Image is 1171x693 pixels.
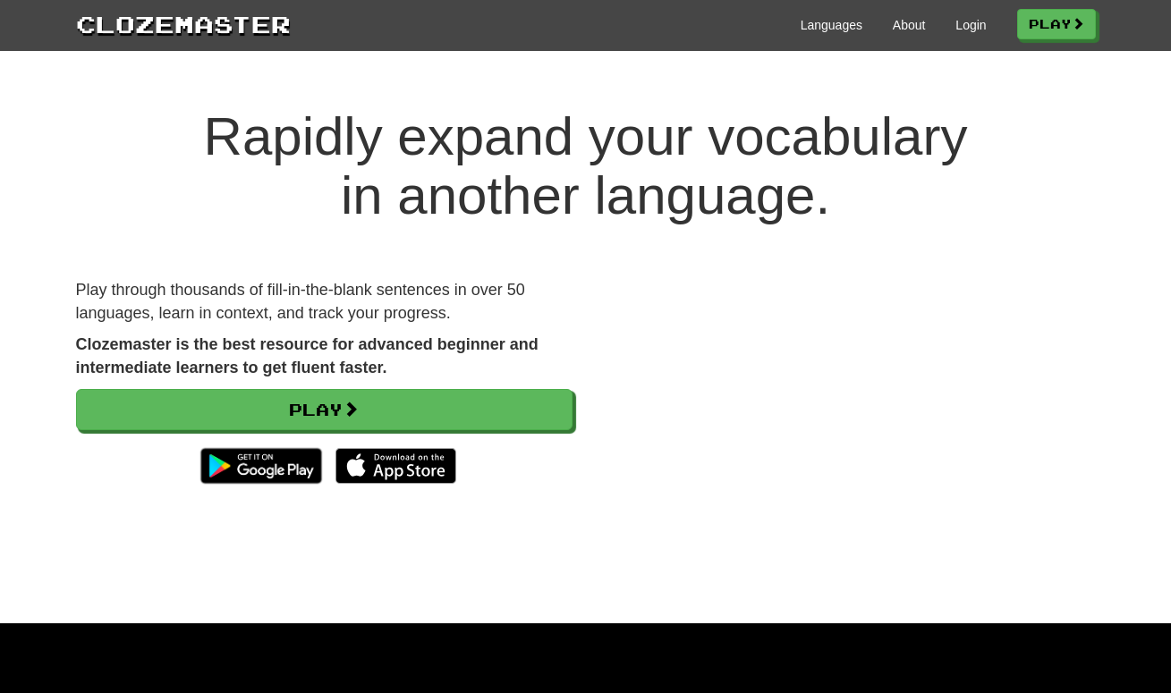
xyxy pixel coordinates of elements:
a: Clozemaster [76,7,291,40]
a: About [893,16,926,34]
a: Play [76,389,573,430]
strong: Clozemaster is the best resource for advanced beginner and intermediate learners to get fluent fa... [76,335,539,376]
img: Download_on_the_App_Store_Badge_US-UK_135x40-25178aeef6eb6b83b96f5f2d004eda3bffbb37122de64afbaef7... [335,448,456,484]
img: Get it on Google Play [191,439,330,493]
a: Play [1017,9,1096,39]
a: Languages [801,16,862,34]
p: Play through thousands of fill-in-the-blank sentences in over 50 languages, learn in context, and... [76,279,573,325]
a: Login [955,16,986,34]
